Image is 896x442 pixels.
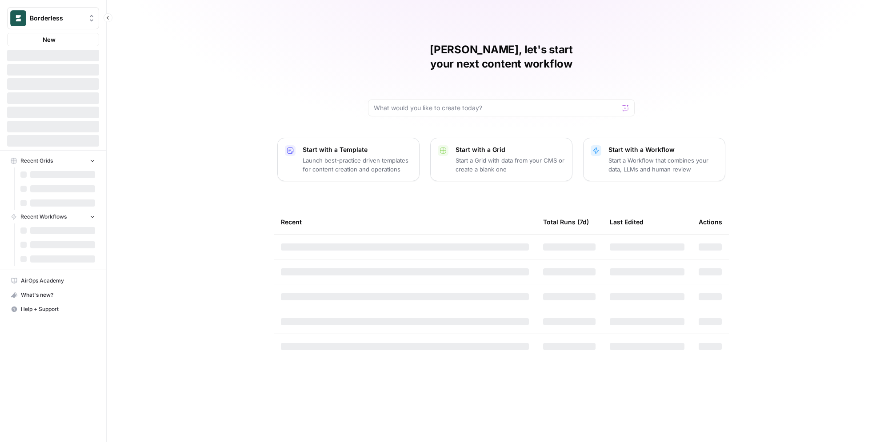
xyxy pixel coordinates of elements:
[20,213,67,221] span: Recent Workflows
[7,274,99,288] a: AirOps Academy
[281,210,529,234] div: Recent
[430,138,572,181] button: Start with a GridStart a Grid with data from your CMS or create a blank one
[277,138,420,181] button: Start with a TemplateLaunch best-practice driven templates for content creation and operations
[7,33,99,46] button: New
[608,145,718,154] p: Start with a Workflow
[374,104,618,112] input: What would you like to create today?
[303,145,412,154] p: Start with a Template
[7,302,99,316] button: Help + Support
[21,305,95,313] span: Help + Support
[43,35,56,44] span: New
[7,288,99,302] button: What's new?
[608,156,718,174] p: Start a Workflow that combines your data, LLMs and human review
[610,210,644,234] div: Last Edited
[583,138,725,181] button: Start with a WorkflowStart a Workflow that combines your data, LLMs and human review
[20,157,53,165] span: Recent Grids
[456,156,565,174] p: Start a Grid with data from your CMS or create a blank one
[7,154,99,167] button: Recent Grids
[456,145,565,154] p: Start with a Grid
[8,288,99,302] div: What's new?
[10,10,26,26] img: Borderless Logo
[7,210,99,223] button: Recent Workflows
[699,210,722,234] div: Actions
[368,43,635,71] h1: [PERSON_NAME], let's start your next content workflow
[7,7,99,29] button: Workspace: Borderless
[303,156,412,174] p: Launch best-practice driven templates for content creation and operations
[21,277,95,285] span: AirOps Academy
[30,14,84,23] span: Borderless
[543,210,589,234] div: Total Runs (7d)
